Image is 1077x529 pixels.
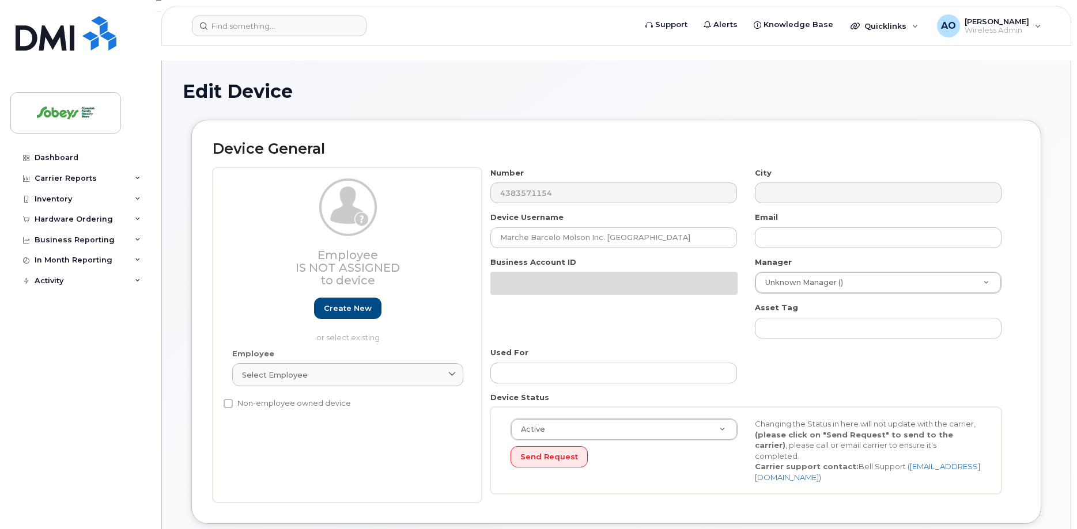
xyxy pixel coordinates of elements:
[232,249,463,287] h3: Employee
[755,462,859,471] strong: Carrier support contact:
[746,418,991,482] div: Changing the Status in here will not update with the carrier, , please call or email carrier to e...
[758,277,843,288] span: Unknown Manager ()
[514,424,545,435] span: Active
[755,212,778,223] label: Email
[232,348,274,359] label: Employee
[232,363,463,386] a: Select employee
[296,261,400,275] span: Is not assigned
[511,419,737,440] a: Active
[490,257,576,268] label: Business Account ID
[490,392,549,403] label: Device Status
[511,446,588,467] button: Send Request
[490,168,524,178] label: Number
[755,462,980,482] a: [EMAIL_ADDRESS][DOMAIN_NAME]
[755,272,1001,293] a: Unknown Manager ()
[224,399,233,408] input: Non-employee owned device
[755,302,798,313] label: Asset Tag
[320,273,375,287] span: to device
[232,332,463,343] p: or select existing
[490,212,564,223] label: Device Username
[755,430,953,450] strong: (please click on "Send Request" to send to the carrier)
[224,397,351,410] label: Non-employee owned device
[242,370,308,380] span: Select employee
[755,257,792,268] label: Manager
[490,347,528,358] label: Used For
[183,81,1050,101] h1: Edit Device
[314,298,381,319] a: Create new
[755,168,772,178] label: City
[213,141,1020,157] h2: Device General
